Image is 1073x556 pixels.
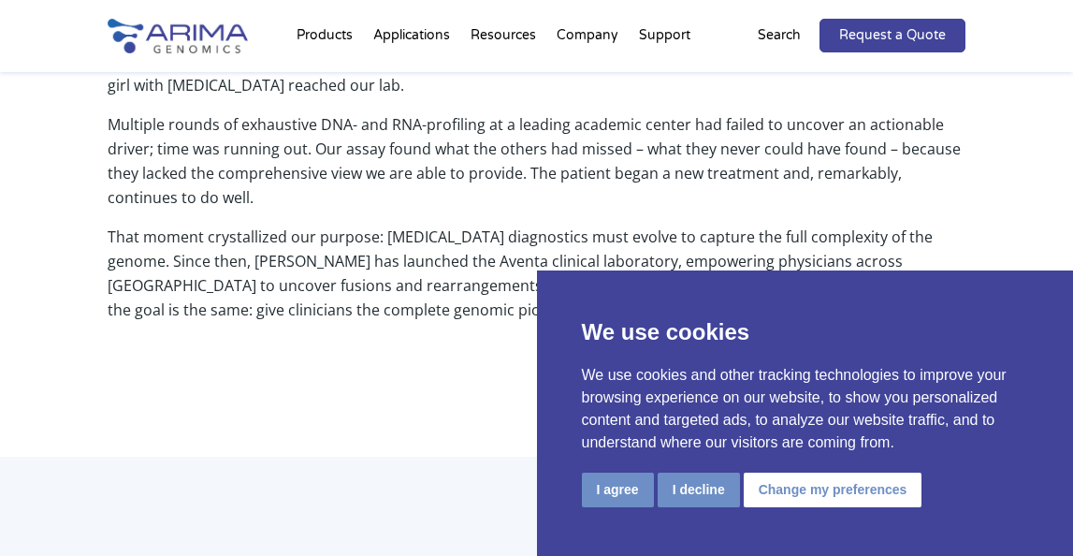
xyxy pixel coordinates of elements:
p: We use cookies and other tracking technologies to improve your browsing experience on our website... [582,364,1029,454]
button: Change my preferences [744,473,922,507]
p: Search [758,23,801,48]
img: Arima-Genomics-logo [108,19,248,53]
p: That moment crystallized our purpose: [MEDICAL_DATA] diagnostics must evolve to capture the full ... [108,225,966,337]
button: I agree [582,473,654,507]
a: Request a Quote [819,19,965,52]
p: Multiple rounds of exhaustive DNA- and RNA-profiling at a leading academic center had failed to u... [108,112,966,225]
p: We use cookies [582,315,1029,349]
button: I decline [658,473,740,507]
